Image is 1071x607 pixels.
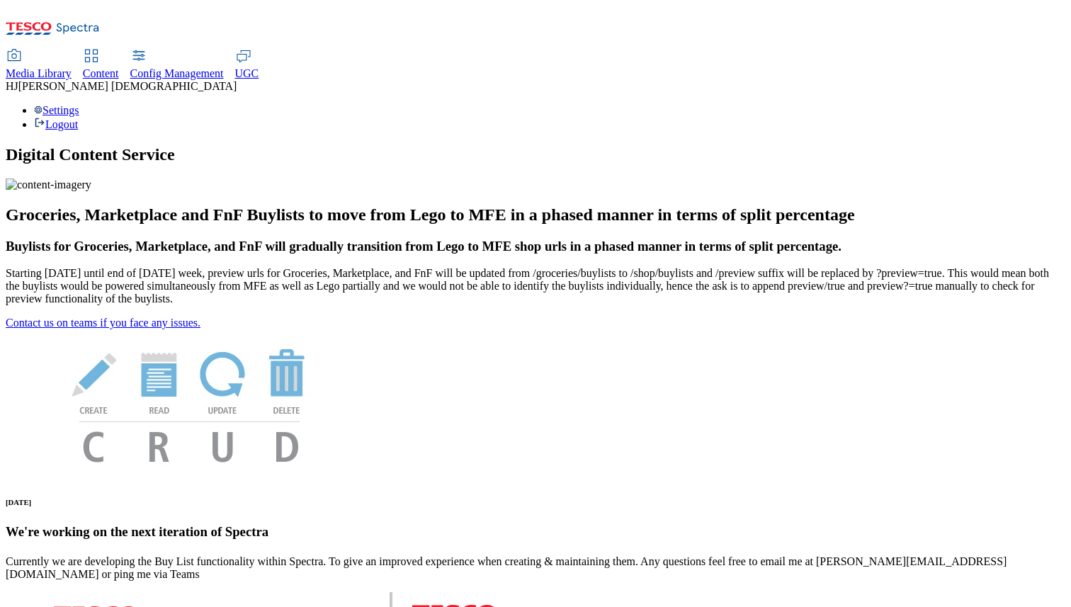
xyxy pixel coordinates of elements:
[6,67,72,79] span: Media Library
[6,555,1065,581] p: Currently we are developing the Buy List functionality within Spectra. To give an improved experi...
[6,329,374,477] img: News Image
[6,178,91,191] img: content-imagery
[235,50,259,80] a: UGC
[83,67,119,79] span: Content
[6,524,1065,540] h3: We're working on the next iteration of Spectra
[235,67,259,79] span: UGC
[6,498,1065,506] h6: [DATE]
[18,80,237,92] span: [PERSON_NAME] [DEMOGRAPHIC_DATA]
[6,80,18,92] span: HJ
[130,50,224,80] a: Config Management
[6,50,72,80] a: Media Library
[130,67,224,79] span: Config Management
[6,267,1065,305] p: Starting [DATE] until end of [DATE] week, preview urls for Groceries, Marketplace, and FnF will b...
[83,50,119,80] a: Content
[6,239,1065,254] h3: Buylists for Groceries, Marketplace, and FnF will gradually transition from Lego to MFE shop urls...
[6,205,1065,225] h2: Groceries, Marketplace and FnF Buylists to move from Lego to MFE in a phased manner in terms of s...
[34,104,79,116] a: Settings
[6,145,1065,164] h1: Digital Content Service
[34,118,78,130] a: Logout
[6,317,200,329] a: Contact us on teams if you face any issues.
